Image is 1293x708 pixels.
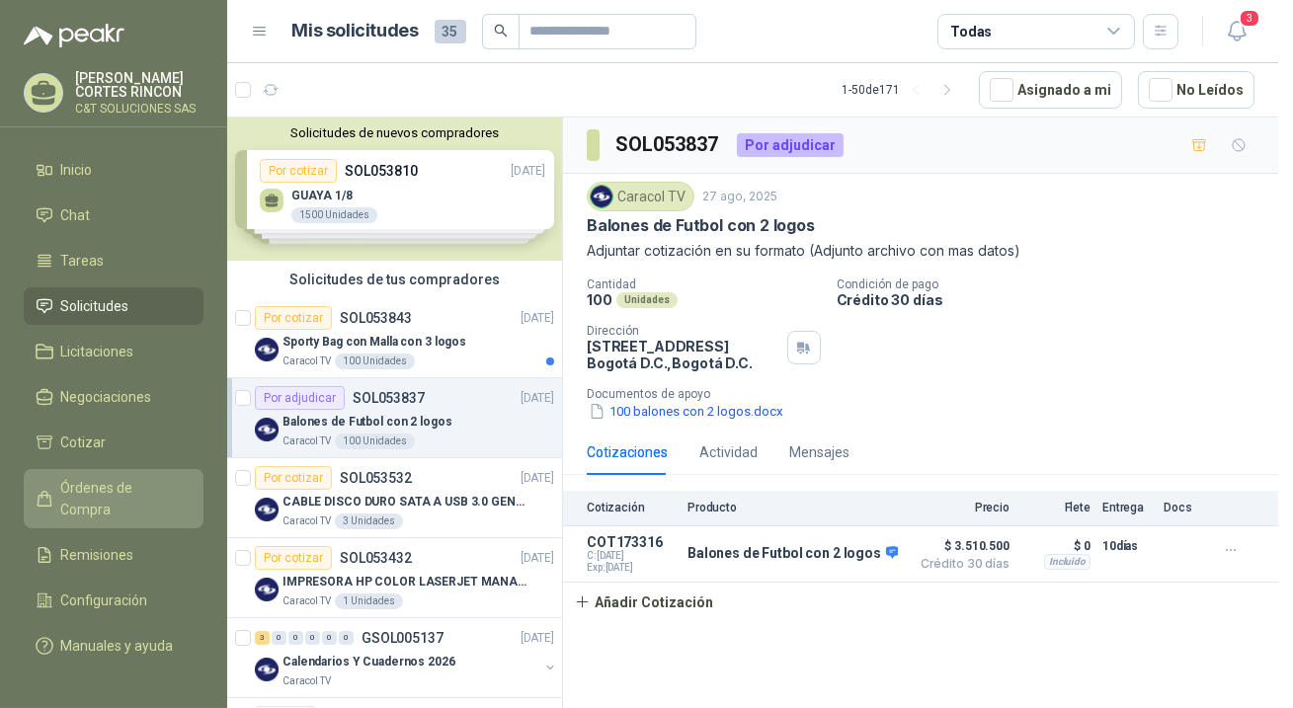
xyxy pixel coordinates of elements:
[521,549,554,568] p: [DATE]
[521,309,554,328] p: [DATE]
[335,433,415,449] div: 100 Unidades
[255,626,558,689] a: 3 0 0 0 0 0 GSOL005137[DATE] Company LogoCalendarios Y Cuadernos 2026Caracol TV
[61,295,129,317] span: Solicitudes
[353,391,425,405] p: SOL053837
[227,261,562,298] div: Solicitudes de tus compradores
[563,583,725,622] button: Añadir Cotización
[235,125,554,140] button: Solicitudes de nuevos compradores
[283,593,331,609] p: Caracol TV
[283,413,452,432] p: Balones de Futbol con 2 logos
[75,71,203,99] p: [PERSON_NAME] CORTES RINCON
[1021,501,1091,514] p: Flete
[255,546,332,570] div: Por cotizar
[1219,14,1254,49] button: 3
[587,277,821,291] p: Cantidad
[283,333,466,352] p: Sporty Bag con Malla con 3 logos
[699,441,758,463] div: Actividad
[587,291,612,308] p: 100
[837,277,1270,291] p: Condición de pago
[305,631,320,645] div: 0
[24,242,203,279] a: Tareas
[255,386,345,410] div: Por adjudicar
[283,513,331,529] p: Caracol TV
[340,471,412,485] p: SOL053532
[587,534,676,550] p: COT173316
[283,573,528,591] p: IMPRESORA HP COLOR LASERJET MANAGED E45028DN
[227,458,562,538] a: Por cotizarSOL053532[DATE] Company LogoCABLE DISCO DURO SATA A USB 3.0 GENERICOCaracol TV3 Unidades
[24,197,203,234] a: Chat
[702,188,777,206] p: 27 ago, 2025
[521,469,554,488] p: [DATE]
[1239,9,1260,28] span: 3
[911,558,1010,570] span: Crédito 30 días
[255,338,279,361] img: Company Logo
[335,593,403,609] div: 1 Unidades
[335,354,415,369] div: 100 Unidades
[362,631,444,645] p: GSOL005137
[1044,554,1091,570] div: Incluido
[24,378,203,416] a: Negociaciones
[339,631,354,645] div: 0
[687,501,899,514] p: Producto
[340,311,412,325] p: SOL053843
[842,74,963,106] div: 1 - 50 de 171
[255,418,279,441] img: Company Logo
[837,291,1270,308] p: Crédito 30 días
[255,466,332,490] div: Por cotizar
[587,240,1254,262] p: Adjuntar cotización en su formato (Adjunto archivo con mas datos)
[587,562,676,574] span: Exp: [DATE]
[61,386,152,408] span: Negociaciones
[24,424,203,461] a: Cotizar
[1021,534,1091,558] p: $ 0
[75,103,203,115] p: C&T SOLUCIONES SAS
[61,590,148,611] span: Configuración
[255,498,279,521] img: Company Logo
[283,493,528,511] p: CABLE DISCO DURO SATA A USB 3.0 GENERICO
[911,501,1010,514] p: Precio
[255,306,332,330] div: Por cotizar
[227,118,562,261] div: Solicitudes de nuevos compradoresPor cotizarSOL053810[DATE] GUAYA 1/81500 UnidadesPor cotizarSOL0...
[61,544,134,566] span: Remisiones
[789,441,849,463] div: Mensajes
[521,389,554,408] p: [DATE]
[61,159,93,181] span: Inicio
[737,133,844,157] div: Por adjudicar
[322,631,337,645] div: 0
[587,550,676,562] span: C: [DATE]
[687,545,898,563] p: Balones de Futbol con 2 logos
[292,17,419,45] h1: Mis solicitudes
[1102,534,1152,558] p: 10 días
[255,578,279,601] img: Company Logo
[587,387,1270,401] p: Documentos de apoyo
[1102,501,1152,514] p: Entrega
[24,469,203,528] a: Órdenes de Compra
[24,333,203,370] a: Licitaciones
[616,292,678,308] div: Unidades
[435,20,466,43] span: 35
[615,129,721,160] h3: SOL053837
[61,432,107,453] span: Cotizar
[521,629,554,648] p: [DATE]
[288,631,303,645] div: 0
[255,631,270,645] div: 3
[24,24,124,47] img: Logo peakr
[494,24,508,38] span: search
[587,401,785,422] button: 100 balones con 2 logos.docx
[255,658,279,681] img: Company Logo
[227,378,562,458] a: Por adjudicarSOL053837[DATE] Company LogoBalones de Futbol con 2 logosCaracol TV100 Unidades
[335,513,403,529] div: 3 Unidades
[24,151,203,189] a: Inicio
[979,71,1122,109] button: Asignado a mi
[24,627,203,665] a: Manuales y ayuda
[61,341,134,362] span: Licitaciones
[61,204,91,226] span: Chat
[587,441,668,463] div: Cotizaciones
[283,354,331,369] p: Caracol TV
[587,501,676,514] p: Cotización
[1138,71,1254,109] button: No Leídos
[283,673,331,689] p: Caracol TV
[272,631,286,645] div: 0
[911,534,1010,558] span: $ 3.510.500
[61,250,105,272] span: Tareas
[340,551,412,565] p: SOL053432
